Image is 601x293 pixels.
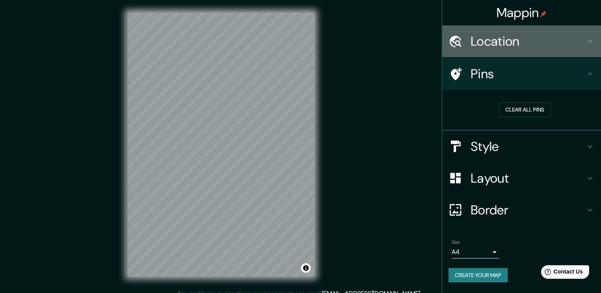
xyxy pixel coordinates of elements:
[442,131,601,162] div: Style
[471,33,585,49] h4: Location
[442,58,601,90] div: Pins
[471,66,585,82] h4: Pins
[301,263,311,273] button: Toggle attribution
[448,268,508,283] button: Create your map
[442,194,601,226] div: Border
[530,262,592,284] iframe: Help widget launcher
[471,202,585,218] h4: Border
[540,11,547,17] img: pin-icon.png
[442,25,601,57] div: Location
[497,5,547,21] h4: Mappin
[471,170,585,186] h4: Layout
[452,239,460,245] label: Size
[452,246,499,258] div: A4
[128,13,315,277] canvas: Map
[442,162,601,194] div: Layout
[471,139,585,154] h4: Style
[499,102,551,117] button: Clear all pins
